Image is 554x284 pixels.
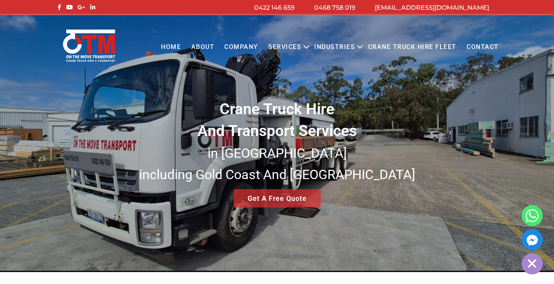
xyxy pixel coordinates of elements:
a: Industries [309,37,360,58]
a: [EMAIL_ADDRESS][DOMAIN_NAME] [375,4,489,11]
a: Services [263,37,306,58]
a: Facebook_Messenger [522,229,543,250]
a: 0422 146 659 [254,4,295,11]
a: COMPANY [219,37,263,58]
a: Crane Truck Hire Fleet [363,37,461,58]
a: 0468 758 019 [314,4,355,11]
a: Get A Free Quote [234,189,321,207]
a: About [186,37,219,58]
small: in [GEOGRAPHIC_DATA] including Gold Coast And [GEOGRAPHIC_DATA] [139,145,415,183]
a: Whatsapp [522,205,543,226]
a: Contact [461,37,504,58]
a: Home [156,37,186,58]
